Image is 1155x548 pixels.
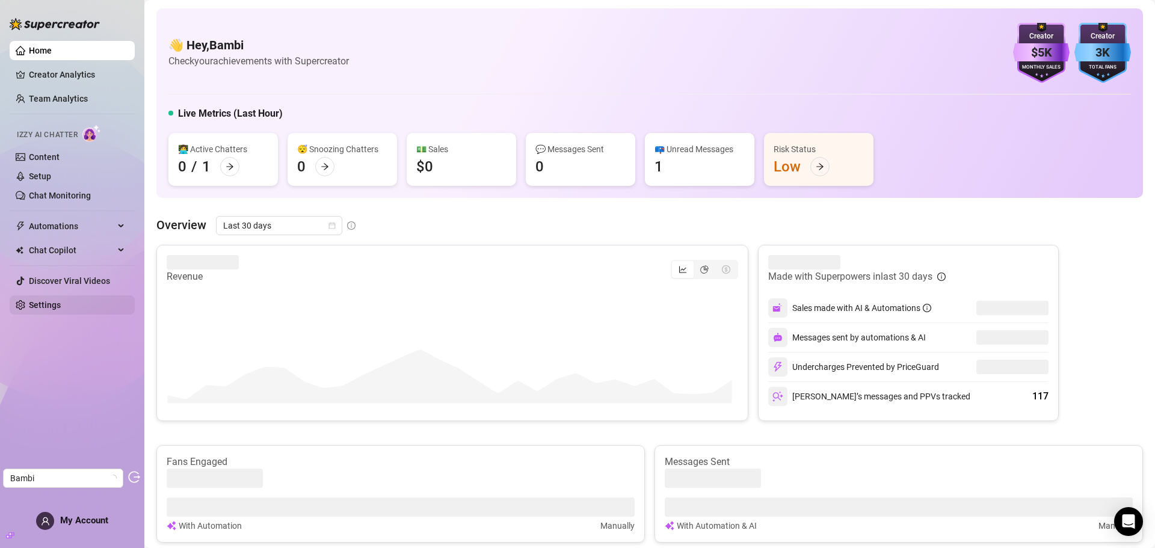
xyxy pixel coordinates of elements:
[29,171,51,181] a: Setup
[1013,31,1070,42] div: Creator
[178,106,283,121] h5: Live Metrics (Last Hour)
[535,157,544,176] div: 0
[16,221,25,231] span: thunderbolt
[1114,507,1143,536] div: Open Intercom Messenger
[29,152,60,162] a: Content
[772,391,783,402] img: svg%3e
[202,157,211,176] div: 1
[768,328,926,347] div: Messages sent by automations & AI
[167,519,176,532] img: svg%3e
[168,54,349,69] article: Check your achievements with Supercreator
[600,519,635,532] article: Manually
[347,221,356,230] span: info-circle
[82,125,101,142] img: AI Chatter
[772,362,783,372] img: svg%3e
[1013,43,1070,62] div: $5K
[816,162,824,171] span: arrow-right
[167,269,239,284] article: Revenue
[773,333,783,342] img: svg%3e
[1074,64,1131,72] div: Total Fans
[167,455,635,469] article: Fans Engaged
[16,246,23,254] img: Chat Copilot
[223,217,335,235] span: Last 30 days
[535,143,626,156] div: 💬 Messages Sent
[29,217,114,236] span: Automations
[29,94,88,103] a: Team Analytics
[29,65,125,84] a: Creator Analytics
[1098,519,1133,532] article: Manually
[722,265,730,274] span: dollar-circle
[1074,23,1131,83] img: blue-badge-DgoSNQY1.svg
[168,37,349,54] h4: 👋 Hey, Bambi
[654,157,663,176] div: 1
[416,143,507,156] div: 💵 Sales
[226,162,234,171] span: arrow-right
[17,129,78,141] span: Izzy AI Chatter
[1074,31,1131,42] div: Creator
[768,387,970,406] div: [PERSON_NAME]’s messages and PPVs tracked
[29,276,110,286] a: Discover Viral Videos
[792,301,931,315] div: Sales made with AI & Automations
[665,519,674,532] img: svg%3e
[29,300,61,310] a: Settings
[671,260,738,279] div: segmented control
[321,162,329,171] span: arrow-right
[937,272,946,281] span: info-circle
[156,216,206,234] article: Overview
[297,157,306,176] div: 0
[29,46,52,55] a: Home
[665,455,1133,469] article: Messages Sent
[774,143,864,156] div: Risk Status
[1074,43,1131,62] div: 3K
[41,517,50,526] span: user
[29,241,114,260] span: Chat Copilot
[10,18,100,30] img: logo-BBDzfeDw.svg
[29,191,91,200] a: Chat Monitoring
[179,519,242,532] article: With Automation
[10,469,116,487] span: Bambi
[416,157,433,176] div: $0
[700,265,709,274] span: pie-chart
[6,531,14,540] span: build
[109,475,117,482] span: loading
[128,471,140,483] span: logout
[1013,23,1070,83] img: purple-badge-B9DA21FR.svg
[768,269,932,284] article: Made with Superpowers in last 30 days
[768,357,939,377] div: Undercharges Prevented by PriceGuard
[1032,389,1049,404] div: 117
[178,157,186,176] div: 0
[679,265,687,274] span: line-chart
[178,143,268,156] div: 👩‍💻 Active Chatters
[654,143,745,156] div: 📪 Unread Messages
[677,519,757,532] article: With Automation & AI
[297,143,387,156] div: 😴 Snoozing Chatters
[60,515,108,526] span: My Account
[328,222,336,229] span: calendar
[1013,64,1070,72] div: Monthly Sales
[923,304,931,312] span: info-circle
[772,303,783,313] img: svg%3e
